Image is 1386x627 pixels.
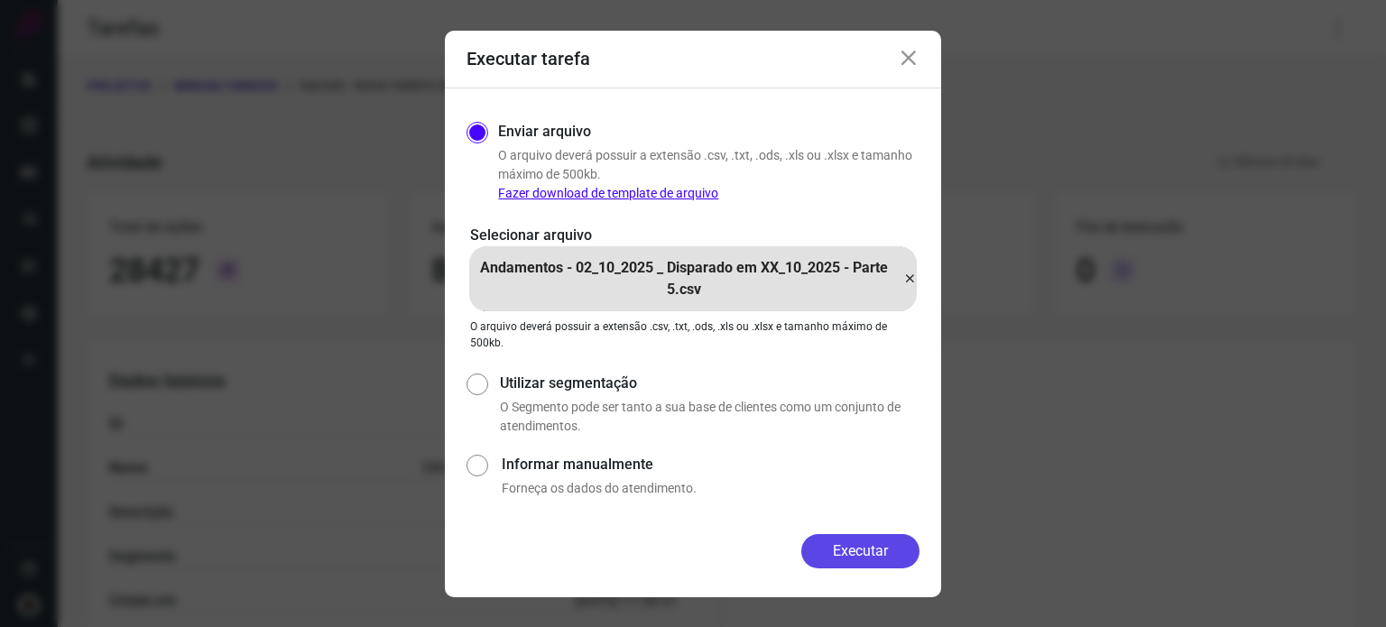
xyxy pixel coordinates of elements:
p: O Segmento pode ser tanto a sua base de clientes como um conjunto de atendimentos. [500,398,919,436]
p: Forneça os dados do atendimento. [502,479,919,498]
button: Executar [801,534,919,568]
label: Informar manualmente [502,454,919,475]
p: Andamentos - 02_10_2025 _ Disparado em XX_10_2025 - Parte 5.csv [469,257,898,300]
a: Fazer download de template de arquivo [498,186,718,200]
label: Enviar arquivo [498,121,591,143]
h3: Executar tarefa [467,48,590,69]
label: Utilizar segmentação [500,373,919,394]
p: O arquivo deverá possuir a extensão .csv, .txt, .ods, .xls ou .xlsx e tamanho máximo de 500kb. [498,146,919,203]
p: O arquivo deverá possuir a extensão .csv, .txt, .ods, .xls ou .xlsx e tamanho máximo de 500kb. [470,318,916,351]
p: Selecionar arquivo [470,225,916,246]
